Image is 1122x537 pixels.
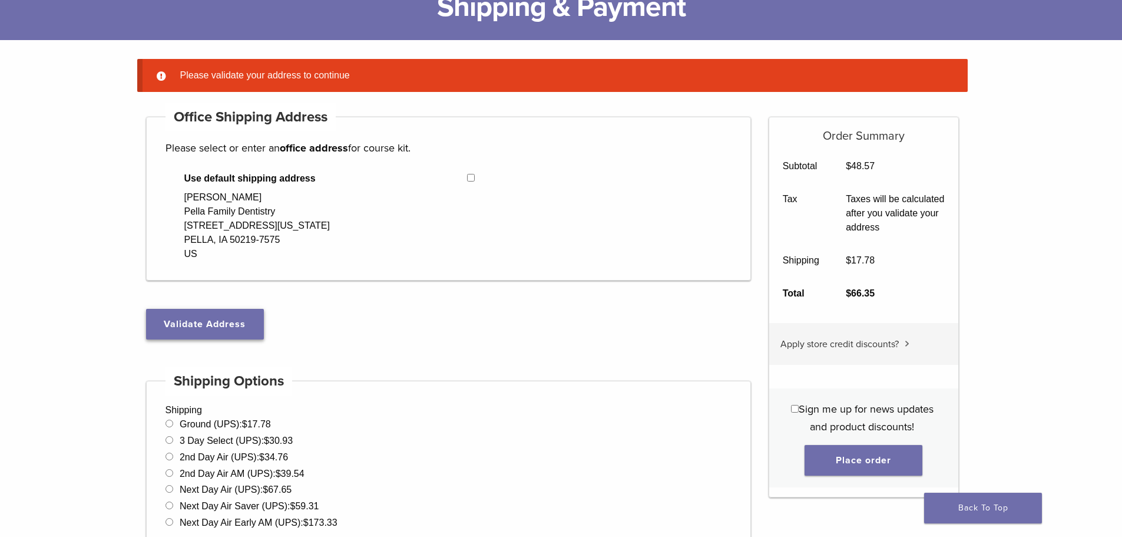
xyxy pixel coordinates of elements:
span: $ [259,452,264,462]
span: Sign me up for news updates and product discounts! [799,403,934,433]
p: Please select or enter an for course kit. [166,139,732,157]
bdi: 67.65 [263,485,292,495]
span: $ [846,255,851,265]
span: $ [276,469,281,479]
li: Please validate your address to continue [176,68,949,83]
strong: office address [280,141,348,154]
span: Use default shipping address [184,172,468,186]
label: 2nd Day Air (UPS): [180,452,288,462]
th: Shipping [769,244,833,277]
th: Total [769,277,833,310]
h5: Order Summary [769,117,958,143]
button: Validate Address [146,309,264,340]
a: Back To Top [924,493,1042,523]
bdi: 34.76 [259,452,288,462]
span: Apply store credit discounts? [780,338,899,350]
bdi: 30.93 [264,436,293,446]
span: $ [263,485,268,495]
img: caret.svg [905,341,909,347]
bdi: 59.31 [290,501,319,511]
h4: Shipping Options [166,367,293,396]
span: $ [303,518,309,528]
span: $ [290,501,296,511]
span: $ [846,161,851,171]
th: Subtotal [769,150,833,183]
bdi: 17.78 [242,419,271,429]
span: $ [242,419,247,429]
label: Ground (UPS): [180,419,271,429]
span: $ [846,288,851,298]
bdi: 48.57 [846,161,875,171]
label: Next Day Air Early AM (UPS): [180,518,337,528]
div: [PERSON_NAME] Pella Family Dentistry [STREET_ADDRESS][US_STATE] PELLA, IA 50219-7575 US [184,190,330,261]
bdi: 173.33 [303,518,337,528]
h4: Office Shipping Address [166,103,336,131]
span: $ [264,436,269,446]
button: Place order [805,445,922,476]
bdi: 39.54 [276,469,305,479]
label: Next Day Air Saver (UPS): [180,501,319,511]
td: Taxes will be calculated after you validate your address [833,183,958,244]
input: Sign me up for news updates and product discounts! [791,405,799,413]
bdi: 17.78 [846,255,875,265]
th: Tax [769,183,833,244]
bdi: 66.35 [846,288,875,298]
label: 2nd Day Air AM (UPS): [180,469,305,479]
label: 3 Day Select (UPS): [180,436,293,446]
label: Next Day Air (UPS): [180,485,292,495]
